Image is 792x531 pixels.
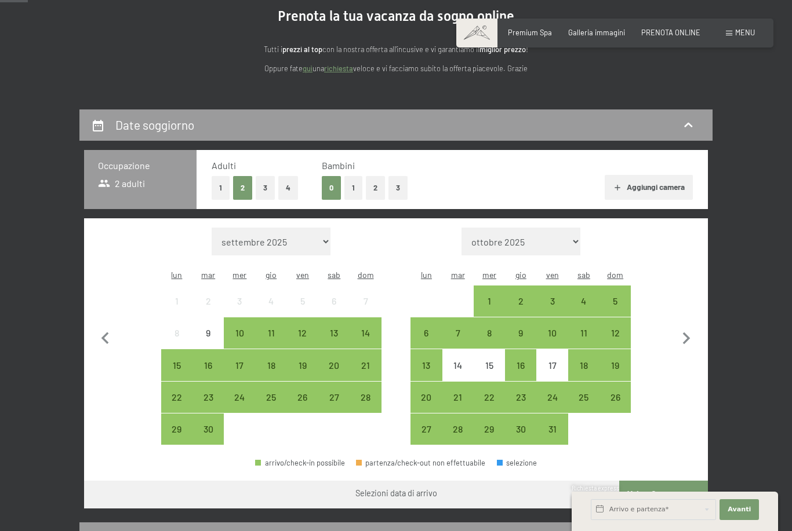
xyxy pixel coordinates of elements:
div: Selezioni data di arrivo [355,488,437,499]
span: Galleria immagini [568,28,625,37]
div: arrivo/check-in possibile [474,413,505,445]
div: arrivo/check-in possibile [287,349,318,380]
abbr: sabato [577,270,590,280]
div: arrivo/check-in non effettuabile [161,317,192,349]
div: 9 [506,328,535,357]
div: arrivo/check-in possibile [442,317,474,349]
button: 2 [366,176,385,200]
button: Mese precedente [93,228,118,445]
abbr: domenica [607,270,623,280]
div: Thu Oct 23 2025 [505,382,536,413]
div: 12 [601,328,630,357]
div: 5 [601,296,630,325]
div: 5 [288,296,317,325]
div: 23 [194,393,223,422]
abbr: lunedì [171,270,182,280]
div: arrivo/check-in possibile [192,382,224,413]
div: 15 [162,361,191,390]
div: arrivo/check-in possibile [505,413,536,445]
div: arrivo/check-in possibile [505,285,536,317]
div: arrivo/check-in possibile [536,382,568,413]
div: Mon Oct 20 2025 [410,382,442,413]
abbr: mercoledì [482,270,496,280]
div: Fri Sep 05 2025 [287,285,318,317]
div: Tue Oct 28 2025 [442,413,474,445]
abbr: martedì [451,270,465,280]
button: Aggiungi camera [605,175,692,200]
p: Oppure fate una veloce e vi facciamo subito la offerta piacevole. Grazie [164,63,628,74]
div: 16 [506,361,535,390]
a: richiesta [324,64,353,73]
div: arrivo/check-in possibile [350,382,381,413]
div: Tue Oct 21 2025 [442,382,474,413]
div: arrivo/check-in non effettuabile [442,349,474,380]
div: Fri Oct 17 2025 [536,349,568,380]
div: selezione [497,459,537,467]
div: 28 [351,393,380,422]
div: arrivo/check-in possibile [161,382,192,413]
div: Fri Sep 12 2025 [287,317,318,349]
div: 19 [601,361,630,390]
div: arrivo/check-in possibile [410,349,442,380]
h2: Date soggiorno [115,118,194,132]
a: Premium Spa [508,28,552,37]
div: 15 [475,361,504,390]
div: arrivo/check-in possibile [256,349,287,380]
div: 18 [569,361,598,390]
div: arrivo/check-in possibile [410,317,442,349]
div: arrivo/check-in possibile [318,382,350,413]
div: 3 [225,296,254,325]
div: Sat Oct 25 2025 [568,382,600,413]
div: 3 [537,296,566,325]
abbr: mercoledì [232,270,246,280]
span: Menu [735,28,755,37]
button: Vai a «Camera» [619,481,708,508]
div: Thu Oct 09 2025 [505,317,536,349]
div: arrivo/check-in possibile [318,317,350,349]
button: 0 [322,176,341,200]
div: 14 [351,328,380,357]
div: arrivo/check-in non effettuabile [287,285,318,317]
div: 16 [194,361,223,390]
abbr: domenica [358,270,374,280]
div: Wed Oct 08 2025 [474,317,505,349]
div: 12 [288,328,317,357]
span: Prenota la tua vacanza da sogno online [278,8,514,24]
div: 21 [351,361,380,390]
div: Wed Sep 03 2025 [224,285,255,317]
div: Mon Sep 08 2025 [161,317,192,349]
div: 2 [194,296,223,325]
button: 2 [233,176,252,200]
div: Sat Sep 13 2025 [318,317,350,349]
div: Mon Sep 29 2025 [161,413,192,445]
button: 1 [212,176,230,200]
div: arrivo/check-in possibile [287,382,318,413]
div: Sat Sep 27 2025 [318,382,350,413]
div: Tue Sep 30 2025 [192,413,224,445]
div: arrivo/check-in possibile [568,285,600,317]
div: 7 [351,296,380,325]
div: arrivo/check-in possibile [256,317,287,349]
div: 6 [412,328,441,357]
div: 26 [601,393,630,422]
div: arrivo/check-in possibile [600,349,631,380]
abbr: giovedì [266,270,277,280]
abbr: venerdì [296,270,309,280]
div: arrivo/check-in possibile [192,349,224,380]
div: arrivo/check-in possibile [410,382,442,413]
button: 3 [388,176,408,200]
div: arrivo/check-in possibile [192,413,224,445]
div: arrivo/check-in possibile [600,285,631,317]
div: 25 [257,393,286,422]
div: arrivo/check-in non effettuabile [536,349,568,380]
div: 14 [444,361,473,390]
div: Thu Sep 04 2025 [256,285,287,317]
div: 24 [537,393,566,422]
div: arrivo/check-in possibile [442,382,474,413]
div: arrivo/check-in non effettuabile [192,285,224,317]
div: Wed Oct 29 2025 [474,413,505,445]
div: 20 [319,361,348,390]
div: Wed Sep 17 2025 [224,349,255,380]
div: 6 [319,296,348,325]
div: Mon Oct 13 2025 [410,349,442,380]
